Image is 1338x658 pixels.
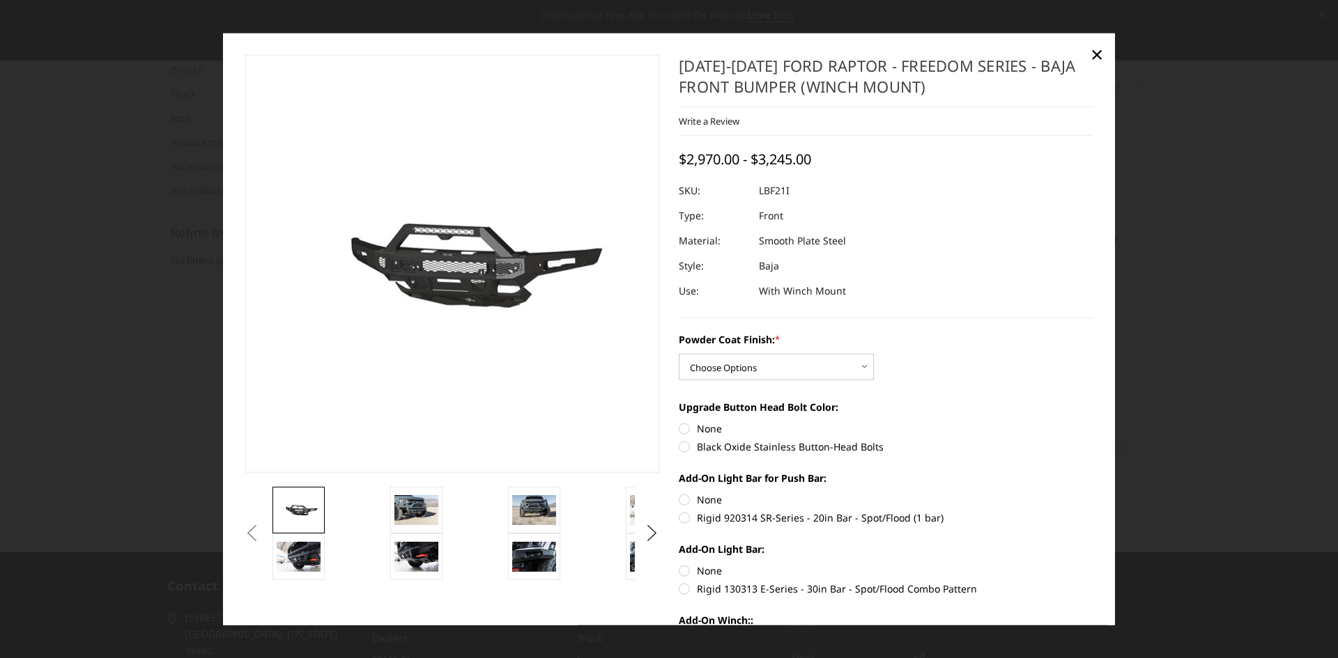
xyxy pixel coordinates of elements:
dt: Style: [679,253,748,279]
dd: Baja [759,253,779,279]
span: × [1091,39,1103,69]
label: Rigid 130313 E-Series - 30in Bar - Spot/Flood Combo Pattern [679,581,1093,596]
label: None [679,563,1093,578]
dt: Use: [679,279,748,304]
img: 2021-2025 Ford Raptor - Freedom Series - Baja Front Bumper (winch mount) [512,542,556,571]
img: 2021-2025 Ford Raptor - Freedom Series - Baja Front Bumper (winch mount) [394,542,438,571]
label: Rigid 920314 SR-Series - 20in Bar - Spot/Flood (1 bar) [679,510,1093,525]
dt: SKU: [679,178,748,203]
img: 2021-2025 Ford Raptor - Freedom Series - Baja Front Bumper (winch mount) [277,500,321,520]
h1: [DATE]-[DATE] Ford Raptor - Freedom Series - Baja Front Bumper (winch mount) [679,55,1093,107]
label: Upgrade Button Head Bolt Color: [679,400,1093,414]
span: $2,970.00 - $3,245.00 [679,150,811,169]
label: Add-On Winch:: [679,613,1093,627]
dd: LBF21I [759,178,790,203]
a: Write a Review [679,115,739,127]
label: None [679,421,1093,436]
dd: With Winch Mount [759,279,846,304]
label: Add-On Light Bar for Push Bar: [679,471,1093,485]
dd: Front [759,203,783,228]
a: Close [1086,43,1108,65]
a: 2021-2025 Ford Raptor - Freedom Series - Baja Front Bumper (winch mount) [245,55,660,473]
dt: Material: [679,228,748,253]
img: 2021-2025 Ford Raptor - Freedom Series - Baja Front Bumper (winch mount) [277,542,321,571]
dt: Type: [679,203,748,228]
label: None [679,492,1093,507]
img: 2021-2025 Ford Raptor - Freedom Series - Baja Front Bumper (winch mount) [630,495,674,524]
label: Powder Coat Finish: [679,332,1093,347]
img: 2021-2025 Ford Raptor - Freedom Series - Baja Front Bumper (winch mount) [394,495,438,524]
button: Previous [242,523,263,544]
dd: Smooth Plate Steel [759,228,846,253]
label: Black Oxide Stainless Button-Head Bolts [679,439,1093,454]
button: Next [642,523,663,544]
img: 2021-2025 Ford Raptor - Freedom Series - Baja Front Bumper (winch mount) [630,542,674,571]
img: 2021-2025 Ford Raptor - Freedom Series - Baja Front Bumper (winch mount) [512,495,556,524]
label: Add-On Light Bar: [679,542,1093,556]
